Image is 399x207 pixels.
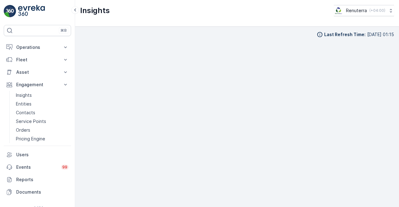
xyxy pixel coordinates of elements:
[16,92,32,98] p: Insights
[80,6,110,16] p: Insights
[16,136,45,142] p: Pricing Engine
[16,110,35,116] p: Contacts
[13,126,71,134] a: Orders
[4,5,16,17] img: logo
[16,118,46,125] p: Service Points
[4,173,71,186] a: Reports
[4,161,71,173] a: Events99
[16,152,69,158] p: Users
[13,117,71,126] a: Service Points
[16,176,69,183] p: Reports
[16,189,69,195] p: Documents
[16,101,31,107] p: Entities
[13,100,71,108] a: Entities
[4,54,71,66] button: Fleet
[4,186,71,198] a: Documents
[16,44,59,50] p: Operations
[367,31,394,38] p: [DATE] 01:15
[4,66,71,78] button: Asset
[16,82,59,88] p: Engagement
[334,7,344,14] img: Screenshot_2024-07-26_at_13.33.01.png
[18,5,45,17] img: logo_light-DOdMpM7g.png
[334,5,394,16] button: Renuterra(+04:00)
[13,91,71,100] a: Insights
[369,8,385,13] p: ( +04:00 )
[60,28,67,33] p: ⌘B
[16,164,57,170] p: Events
[4,41,71,54] button: Operations
[16,57,59,63] p: Fleet
[13,134,71,143] a: Pricing Engine
[4,78,71,91] button: Engagement
[324,31,366,38] p: Last Refresh Time :
[16,69,59,75] p: Asset
[62,165,67,170] p: 99
[4,148,71,161] a: Users
[13,108,71,117] a: Contacts
[346,7,367,14] p: Renuterra
[16,127,30,133] p: Orders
